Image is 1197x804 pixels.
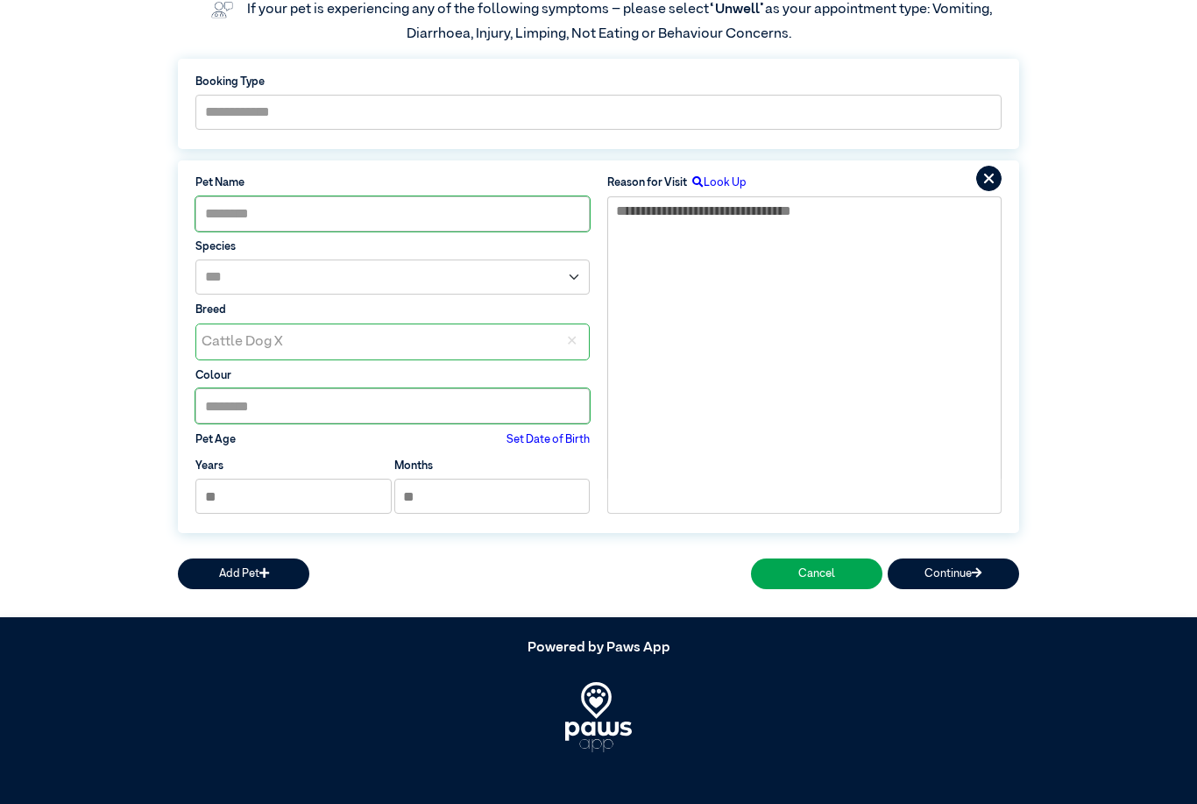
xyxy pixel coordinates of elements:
label: Booking Type [195,74,1002,90]
label: Set Date of Birth [506,431,590,448]
label: Reason for Visit [607,174,687,191]
label: Look Up [687,174,747,191]
img: PawsApp [565,682,633,752]
label: If your pet is experiencing any of the following symptoms – please select as your appointment typ... [247,3,995,41]
button: Add Pet [178,559,309,589]
div: Cattle Dog X [196,324,554,359]
label: Months [394,458,433,474]
button: Continue [888,559,1019,589]
label: Colour [195,367,590,384]
div: ✕ [554,324,589,359]
label: Years [195,458,223,474]
button: Cancel [751,559,882,589]
h5: Powered by Paws App [178,640,1019,657]
label: Pet Age [195,431,236,448]
span: “Unwell” [709,3,765,17]
label: Species [195,238,590,255]
label: Pet Name [195,174,590,191]
label: Breed [195,302,590,318]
